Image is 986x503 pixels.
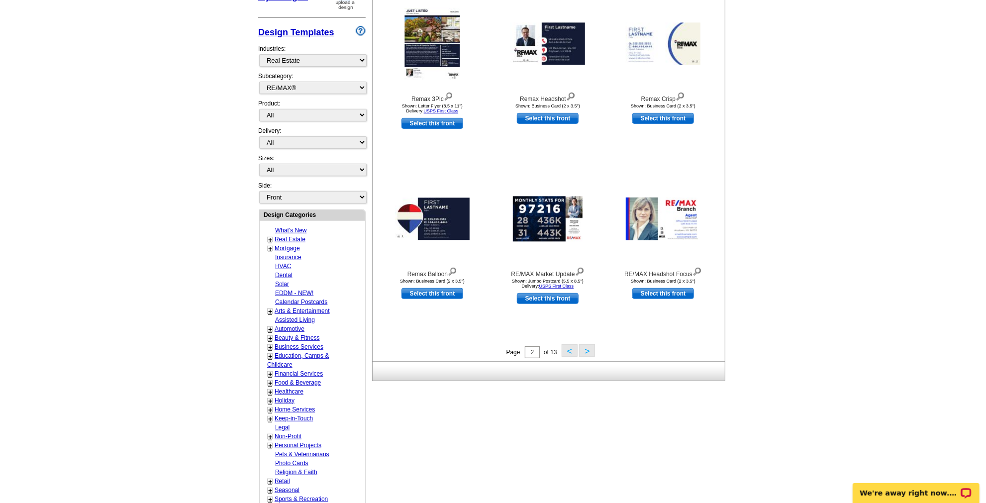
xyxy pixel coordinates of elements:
[378,265,487,279] div: Remax Balloon
[275,388,303,395] a: Healthcare
[626,23,700,65] img: Remax Crisp
[493,103,602,108] div: Shown: Business Card (2 x 3.5")
[275,469,317,476] a: Religion & Faith
[268,352,272,360] a: +
[267,352,329,368] a: Education, Camps & Childcare
[275,290,313,297] a: EDDM - NEW!
[275,236,305,243] a: Real Estate
[493,279,602,289] div: Shown: Jumbo Postcard (5.5 x 8.5") Delivery:
[401,118,463,129] a: use this design
[268,379,272,387] a: +
[632,288,694,299] a: use this design
[275,397,295,404] a: Holiday
[401,288,463,299] a: use this design
[405,8,460,80] img: Remax 3Pic
[378,103,487,113] div: Shown: Letter Flyer (8.5 x 11") Delivery:
[268,370,272,378] a: +
[517,113,579,124] a: use this design
[275,487,299,494] a: Seasonal
[275,316,315,323] a: Assisted Living
[275,325,304,332] a: Automotive
[258,99,366,126] div: Product:
[268,478,272,486] a: +
[275,272,293,279] a: Dental
[513,197,583,242] img: RE/MAX Market Update
[626,198,700,240] img: RE/MAX Headshot Focus
[275,460,308,467] a: Photo Cards
[608,103,718,108] div: Shown: Business Card (2 x 3.5")
[493,90,602,103] div: Remax Headshot
[268,343,272,351] a: +
[268,307,272,315] a: +
[846,472,986,503] iframe: LiveChat chat widget
[275,433,301,440] a: Non-Profit
[268,406,272,414] a: +
[395,198,470,240] img: Remax Balloon
[356,26,366,36] img: design-wizard-help-icon.png
[378,90,487,103] div: Remax 3Pic
[258,181,366,204] div: Side:
[517,293,579,304] a: use this design
[258,72,366,99] div: Subcategory:
[632,113,694,124] a: use this design
[268,397,272,405] a: +
[268,415,272,423] a: +
[275,245,300,252] a: Mortgage
[258,126,366,154] div: Delivery:
[275,478,290,485] a: Retail
[275,451,329,458] a: Pets & Veterinarians
[268,487,272,495] a: +
[608,279,718,284] div: Shown: Business Card (2 x 3.5")
[275,370,323,377] a: Financial Services
[275,227,307,234] a: What's New
[506,349,520,356] span: Page
[275,299,327,305] a: Calendar Postcards
[579,344,595,357] button: >
[258,39,366,72] div: Industries:
[268,236,272,244] a: +
[275,424,290,431] a: Legal
[424,108,459,113] a: USPS First Class
[275,334,320,341] a: Beauty & Fitness
[692,265,702,276] img: view design details
[268,334,272,342] a: +
[493,265,602,279] div: RE/MAX Market Update
[275,263,291,270] a: HVAC
[275,281,289,288] a: Solar
[268,442,272,450] a: +
[566,90,576,101] img: view design details
[676,90,685,101] img: view design details
[444,90,453,101] img: view design details
[275,415,313,422] a: Keep-in-Touch
[268,245,272,253] a: +
[275,442,321,449] a: Personal Projects
[510,23,585,65] img: Remax Headshot
[608,265,718,279] div: RE/MAX Headshot Focus
[448,265,457,276] img: view design details
[275,496,328,503] a: Sports & Recreation
[268,433,272,441] a: +
[275,406,315,413] a: Home Services
[258,154,366,181] div: Sizes:
[258,27,334,37] a: Design Templates
[544,349,557,356] span: of 13
[378,279,487,284] div: Shown: Business Card (2 x 3.5")
[260,210,365,219] div: Design Categories
[268,388,272,396] a: +
[275,379,321,386] a: Food & Beverage
[575,265,585,276] img: view design details
[275,307,330,314] a: Arts & Entertainment
[539,284,574,289] a: USPS First Class
[562,344,578,357] button: <
[275,343,323,350] a: Business Services
[275,254,301,261] a: Insurance
[608,90,718,103] div: Remax Crisp
[268,325,272,333] a: +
